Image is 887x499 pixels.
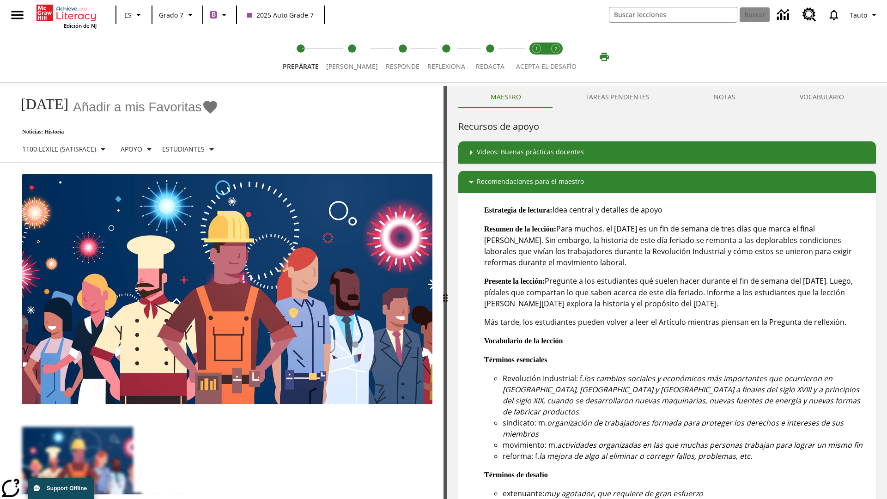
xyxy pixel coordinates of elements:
[484,223,869,268] p: Para muchos, el [DATE] es un fin de semana de tres días que marca el final [PERSON_NAME]. Sin emb...
[535,46,538,52] text: 1
[11,128,221,135] p: Noticias: Historia
[850,10,867,20] span: Tauto
[797,2,822,27] a: Centro de recursos, Se abrirá en una pestaña nueva.
[121,144,142,154] p: Apoyo
[386,62,419,71] span: Responde
[64,22,97,29] span: Edición de NJ
[542,31,569,82] button: Acepta el desafío contesta step 2 of 2
[503,373,860,417] em: los cambios sociales y económicos más importantes que ocurrieron en [GEOGRAPHIC_DATA], [GEOGRAPHI...
[159,10,183,20] span: Grado 7
[484,316,869,328] p: Más tarde, los estudiantes pueden volver a leer el Artículo mientras piensan en la Pregunta de re...
[555,46,557,52] text: 2
[846,6,883,23] button: Perfil/Configuración
[477,176,584,188] p: Recomendaciones para el maestro
[162,144,205,154] p: Estudiantes
[609,7,737,22] input: Buscar campo
[503,450,869,462] li: reforma: f.
[124,10,132,20] span: ES
[476,62,504,71] span: Redacta
[11,96,68,113] h1: [DATE]
[503,488,869,499] li: extenuante:
[484,275,869,309] p: Pregunte a los estudiantes qué suelen hacer durante el fin de semana del [DATE]. Luego, pídales q...
[503,439,869,450] li: movimiento: m.
[447,86,887,499] div: activity
[484,206,553,214] strong: Estrategia de lectura:
[539,451,752,461] em: la mejora de algo al eliminar o corregir fallos, problemas, etc.
[523,31,550,82] button: Acepta el desafío lee step 1 of 2
[378,31,427,82] button: Responde step 3 of 5
[18,141,112,158] button: Seleccione Lexile, 1100 Lexile (Satisface)
[47,485,87,492] span: Support Offline
[326,62,378,71] span: [PERSON_NAME]
[283,62,319,71] span: Prepárate
[477,147,584,158] p: Videos: Buenas prácticas docentes
[247,10,314,20] span: 2025 Auto Grade 7
[822,3,846,27] a: Notificaciones
[458,171,876,193] div: Recomendaciones para el maestro
[420,31,473,82] button: Reflexiona step 4 of 5
[22,144,96,154] p: 1100 Lexile (Satisface)
[319,31,385,82] button: Lee step 2 of 5
[465,31,515,82] button: Redacta step 5 of 5
[4,1,31,29] button: Abrir el menú lateral
[503,418,844,439] em: organización de trabajadores formada para proteger los derechos e intereses de sus miembros
[458,86,876,108] div: Instructional Panel Tabs
[212,9,216,20] span: B
[36,3,97,29] div: Portada
[557,440,863,450] em: actividades organizadas en las que muchas personas trabajan para lograr un mismo fin
[458,86,553,108] button: Maestro
[119,6,149,23] button: Lenguaje: ES, Selecciona un idioma
[484,225,556,233] strong: Resumen de la lección:
[484,356,547,364] strong: Términos esenciales
[443,86,447,499] div: Pulsa la tecla de intro o la barra espaciadora y luego presiona las flechas de derecha e izquierd...
[589,49,619,65] button: Imprimir
[155,6,200,23] button: Grado: Grado 7, Elige un grado
[22,174,432,405] img: una pancarta con fondo azul muestra la ilustración de una fila de diferentes hombres y mujeres co...
[484,204,869,216] p: Idea central y detalles de apoyo
[484,337,563,345] strong: Vocabulario de la lección
[484,277,545,285] strong: Presente la lección:
[458,119,876,134] h6: Recursos de apoyo
[484,471,548,479] strong: Términos de desafío
[28,478,94,499] button: Support Offline
[73,100,202,115] span: Añadir a mis Favoritas
[772,2,797,28] a: Centro de información
[681,86,767,108] button: NOTAS
[544,488,703,499] em: muy agotador, que requiere de gran esfuerzo
[516,62,577,71] span: ACEPTA EL DESAFÍO
[73,99,219,115] button: Añadir a mis Favoritas - Día del Trabajo
[275,31,326,82] button: Prepárate step 1 of 5
[427,62,465,71] span: Reflexiona
[158,141,221,158] button: Seleccionar estudiante
[503,417,869,439] li: sindicato: m.
[206,6,233,23] button: Boost El color de la clase es morado/púrpura. Cambiar el color de la clase.
[458,141,876,164] div: Videos: Buenas prácticas docentes
[117,141,158,158] button: Tipo de apoyo, Apoyo
[553,86,681,108] button: TAREAS PENDIENTES
[767,86,876,108] button: VOCABULARIO
[503,373,869,417] li: Revolución Industrial: f.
